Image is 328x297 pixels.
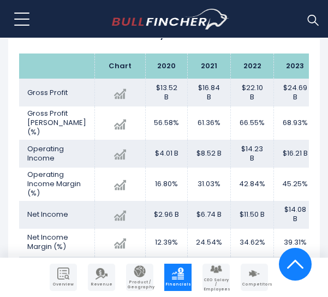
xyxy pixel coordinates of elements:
[50,264,77,291] a: Company Overview
[188,140,231,168] td: $8.52 B
[274,229,317,257] td: 39.31%
[27,108,86,137] span: Gross Profit [PERSON_NAME] (%)
[188,257,231,284] td: $14.69 B
[27,232,68,252] span: Net Income Margin (%)
[231,229,274,257] td: 34.62%
[231,54,274,79] th: 2022
[231,79,274,106] td: $22.10 B
[242,282,267,287] span: Competitors
[89,282,114,287] span: Revenue
[146,229,188,257] td: 12.39%
[127,280,152,289] span: Product / Geography
[112,9,229,29] a: Go to homepage
[241,264,268,291] a: Company Competitors
[188,79,231,106] td: $16.84 B
[274,106,317,140] td: 68.93%
[274,201,317,229] td: $14.08 B
[188,54,231,79] th: 2021
[27,144,64,163] span: Operating Income
[146,79,188,106] td: $13.52 B
[231,257,274,284] td: $19.16 B
[126,264,153,291] a: Company Product/Geography
[231,201,274,229] td: $11.50 B
[274,79,317,106] td: $24.69 B
[27,87,68,98] span: Gross Profit
[146,140,188,168] td: $4.01 B
[146,54,188,79] th: 2020
[146,168,188,201] td: 16.80%
[88,264,115,291] a: Company Revenue
[188,201,231,229] td: $6.74 B
[188,106,231,140] td: 61.36%
[274,140,317,168] td: $16.21 B
[188,168,231,201] td: 31.03%
[51,282,76,287] span: Overview
[146,106,188,140] td: 56.58%
[274,168,317,201] td: 45.25%
[231,168,274,201] td: 42.84%
[146,201,188,229] td: $2.96 B
[164,264,192,291] a: Company Financials
[231,140,274,168] td: $14.23 B
[204,278,229,292] span: CEO Salary / Employees
[95,54,146,79] th: Chart
[274,54,317,79] th: 2023
[27,209,68,219] span: Net Income
[112,9,229,29] img: bullfincher logo
[27,169,81,198] span: Operating Income Margin (%)
[146,257,188,284] td: $11.13 B
[274,257,317,284] td: $20.55 B
[165,282,190,287] span: Financials
[202,264,230,291] a: Company Employees
[231,106,274,140] td: 66.55%
[188,229,231,257] td: 24.54%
